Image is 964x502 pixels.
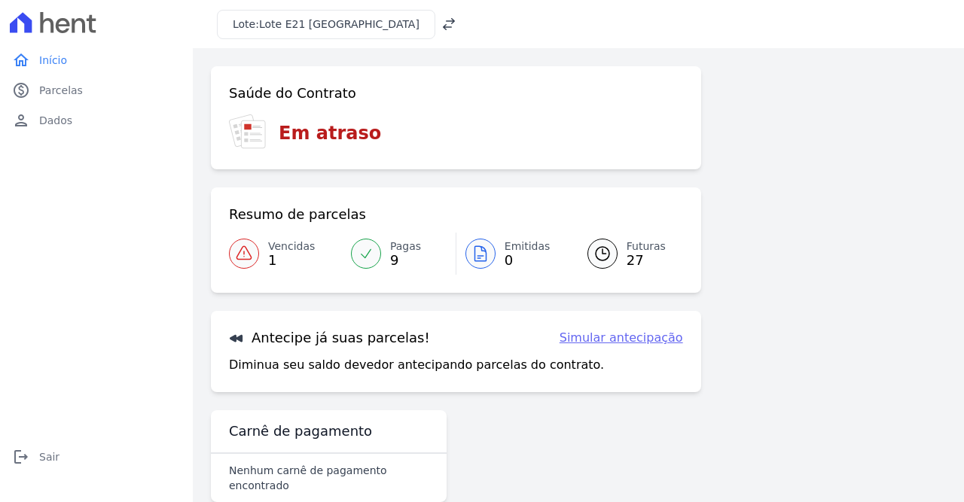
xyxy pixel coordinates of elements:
a: paidParcelas [6,75,187,105]
h3: Saúde do Contrato [229,84,356,102]
p: Diminua seu saldo devedor antecipando parcelas do contrato. [229,356,604,374]
a: Simular antecipação [560,329,683,347]
i: logout [12,448,30,466]
a: Futuras 27 [569,233,683,275]
h3: Em atraso [279,120,381,147]
span: Emitidas [505,239,551,254]
span: 1 [268,254,315,266]
span: Início [39,53,67,68]
h3: Resumo de parcelas [229,205,366,224]
span: Sair [39,449,59,464]
p: Nenhum carnê de pagamento encontrado [229,463,429,493]
span: 9 [390,254,421,266]
h3: Carnê de pagamento [229,422,372,440]
h3: Antecipe já suas parcelas! [229,329,430,347]
a: Pagas 9 [342,233,456,275]
span: Lote E21 [GEOGRAPHIC_DATA] [259,18,419,30]
span: 0 [505,254,551,266]
span: Parcelas [39,83,83,98]
a: personDados [6,105,187,135]
span: 27 [627,254,666,266]
i: paid [12,81,30,99]
a: Emitidas 0 [456,233,569,275]
a: homeInício [6,45,187,75]
span: Vencidas [268,239,315,254]
span: Futuras [627,239,666,254]
h3: Lote: [233,17,419,32]
a: logoutSair [6,442,187,472]
i: person [12,111,30,129]
a: Vencidas 1 [229,233,342,275]
i: home [12,51,30,69]
span: Dados [39,113,72,128]
span: Pagas [390,239,421,254]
